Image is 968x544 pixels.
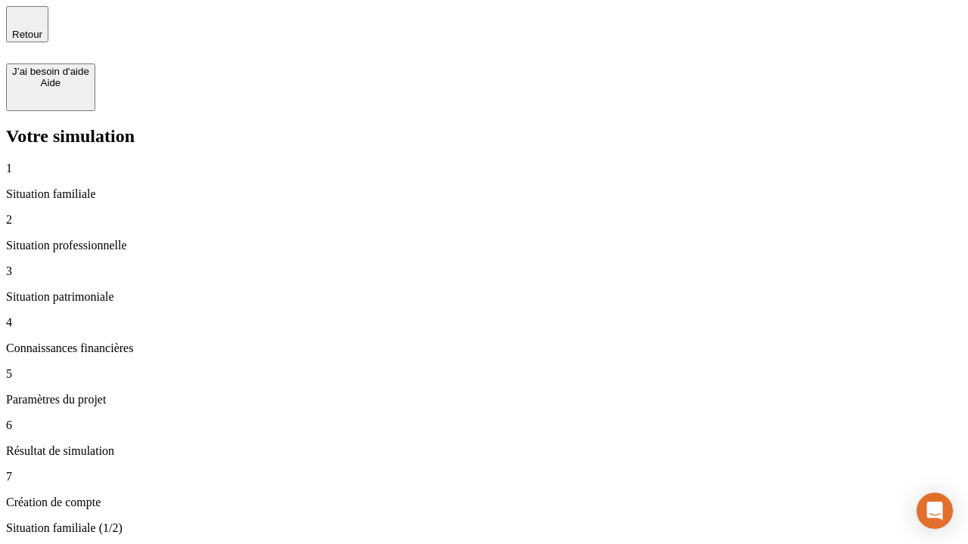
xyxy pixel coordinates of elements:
[6,213,962,227] p: 2
[6,316,962,329] p: 4
[6,342,962,355] p: Connaissances financières
[6,264,962,278] p: 3
[6,367,962,381] p: 5
[6,162,962,175] p: 1
[6,419,962,432] p: 6
[12,66,89,77] div: J’ai besoin d'aide
[6,6,48,42] button: Retour
[917,493,953,529] div: Open Intercom Messenger
[6,444,962,458] p: Résultat de simulation
[6,63,95,111] button: J’ai besoin d'aideAide
[6,290,962,304] p: Situation patrimoniale
[6,239,962,252] p: Situation professionnelle
[6,187,962,201] p: Situation familiale
[12,29,42,40] span: Retour
[12,77,89,88] div: Aide
[6,496,962,509] p: Création de compte
[6,126,962,147] h2: Votre simulation
[6,470,962,484] p: 7
[6,521,962,535] p: Situation familiale (1/2)
[6,393,962,406] p: Paramètres du projet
